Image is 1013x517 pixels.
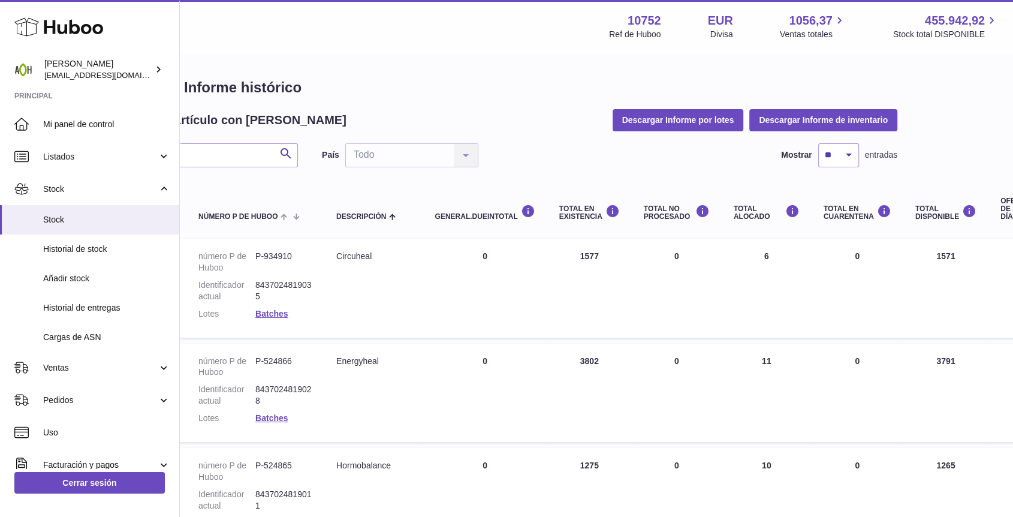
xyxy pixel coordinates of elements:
span: número P de Huboo [198,213,278,221]
span: Cargas de ASN [43,332,170,343]
span: Stock [43,214,170,226]
td: 1571 [903,239,988,337]
span: Mi panel de control [43,119,170,130]
div: Total en EXISTENCIA [559,205,620,221]
span: Listados [43,151,158,163]
td: 3791 [903,344,988,442]
span: Pedidos [43,395,158,406]
a: Cerrar sesión [14,472,165,494]
dt: número P de Huboo [198,356,255,378]
span: Uso [43,427,170,438]
span: Añadir stock [43,273,170,284]
span: Historial de entregas [43,302,170,314]
div: Total en CUARENTENA [824,205,891,221]
img: info@adaptohealue.com [14,61,32,79]
td: 1577 [547,239,632,337]
dd: 8437024819035 [255,279,312,302]
dt: Identificador actual [198,489,255,512]
dt: Lotes [198,413,255,424]
div: Total ALOCADO [734,205,800,221]
div: [PERSON_NAME] [44,58,152,81]
div: Energyheal [336,356,411,367]
td: 0 [632,239,722,337]
span: Ventas [43,362,158,374]
div: Ref de Huboo [609,29,661,40]
div: Total DISPONIBLE [915,205,976,221]
td: 11 [722,344,812,442]
dt: número P de Huboo [198,460,255,483]
span: 0 [855,356,860,366]
a: Batches [255,413,288,423]
span: Stock [43,184,158,195]
button: Descargar Informe de inventario [749,109,897,131]
h2: Historial del artículo con [PERSON_NAME] [102,112,346,128]
strong: 10752 [628,13,661,29]
dt: Identificador actual [198,279,255,302]
dt: Identificador actual [198,384,255,407]
span: 0 [855,461,860,470]
dd: P-934910 [255,251,312,273]
span: entradas [865,149,897,161]
span: Descripción [336,213,386,221]
dt: Lotes [198,308,255,320]
span: 455.942,92 [925,13,985,29]
h1: Mi Huboo – Informe histórico [102,78,897,97]
dd: P-524865 [255,460,312,483]
strong: EUR [708,13,733,29]
dd: 8437024819011 [255,489,312,512]
span: Stock total DISPONIBLE [893,29,999,40]
span: Facturación y pagos [43,459,158,471]
td: 0 [423,344,547,442]
span: Historial de stock [43,244,170,255]
a: 455.942,92 Stock total DISPONIBLE [893,13,999,40]
div: Divisa [710,29,733,40]
span: 1056,37 [789,13,832,29]
label: Mostrar [781,149,812,161]
span: 0 [855,251,860,261]
a: 1056,37 Ventas totales [780,13,846,40]
dt: número P de Huboo [198,251,255,273]
dd: P-524866 [255,356,312,378]
span: [EMAIL_ADDRESS][DOMAIN_NAME] [44,70,176,80]
dd: 8437024819028 [255,384,312,407]
div: Hormobalance [336,460,411,471]
button: Descargar Informe por lotes [613,109,744,131]
div: general.dueInTotal [435,205,535,221]
td: 0 [632,344,722,442]
td: 6 [722,239,812,337]
label: País [322,149,339,161]
td: 3802 [547,344,632,442]
div: Circuheal [336,251,411,262]
div: Total NO PROCESADO [644,205,710,221]
span: Ventas totales [780,29,846,40]
td: 0 [423,239,547,337]
a: Batches [255,309,288,318]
